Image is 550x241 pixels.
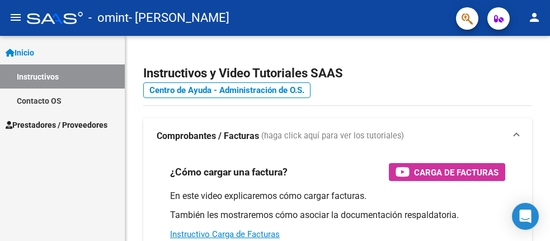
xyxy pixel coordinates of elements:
mat-icon: menu [9,11,22,24]
p: En este video explicaremos cómo cargar facturas. [170,190,505,202]
a: Instructivo Carga de Facturas [170,229,280,239]
span: - [PERSON_NAME] [129,6,229,30]
button: Carga de Facturas [389,163,505,181]
span: Carga de Facturas [414,165,499,179]
div: Open Intercom Messenger [512,203,539,230]
mat-expansion-panel-header: Comprobantes / Facturas (haga click aquí para ver los tutoriales) [143,118,532,154]
a: Centro de Ayuda - Administración de O.S. [143,82,311,98]
span: (haga click aquí para ver los tutoriales) [261,130,404,142]
span: - omint [88,6,129,30]
p: También les mostraremos cómo asociar la documentación respaldatoria. [170,209,505,221]
strong: Comprobantes / Facturas [157,130,259,142]
span: Prestadores / Proveedores [6,119,107,131]
h3: ¿Cómo cargar una factura? [170,164,288,180]
mat-icon: person [528,11,541,24]
span: Inicio [6,47,34,59]
h2: Instructivos y Video Tutoriales SAAS [143,63,532,84]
